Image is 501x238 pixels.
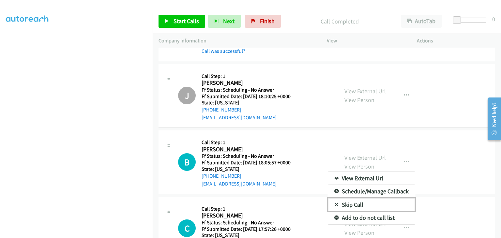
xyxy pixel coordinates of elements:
[328,198,415,211] a: Skip Call
[178,219,196,237] div: The call is yet to be attempted
[328,172,415,185] a: View External Url
[328,211,415,224] a: Add to do not call list
[328,185,415,198] a: Schedule/Manage Callback
[482,93,501,145] iframe: Resource Center
[178,219,196,237] h1: C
